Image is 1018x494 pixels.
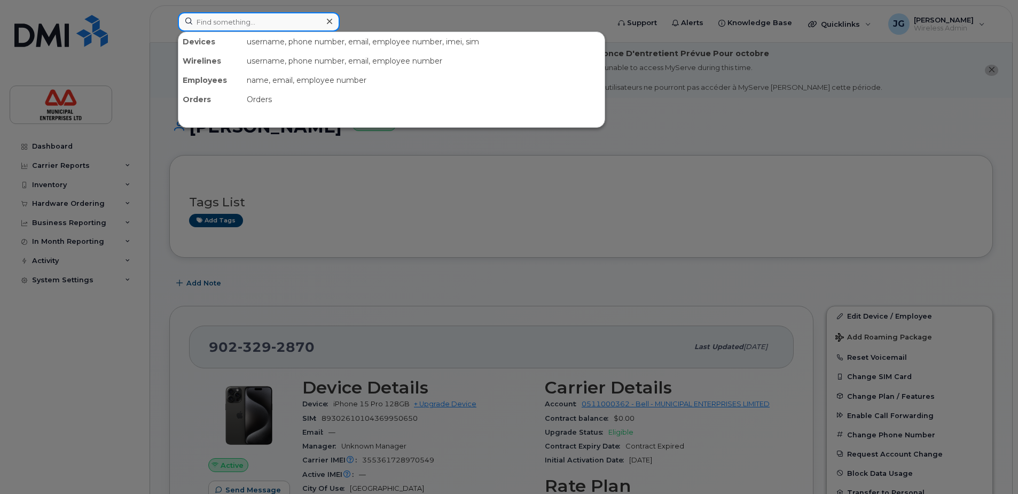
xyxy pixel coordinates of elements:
div: name, email, employee number [242,71,605,90]
div: username, phone number, email, employee number [242,51,605,71]
div: Orders [242,90,605,109]
div: Orders [178,90,242,109]
div: username, phone number, email, employee number, imei, sim [242,32,605,51]
div: Wirelines [178,51,242,71]
div: Devices [178,32,242,51]
div: Employees [178,71,242,90]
